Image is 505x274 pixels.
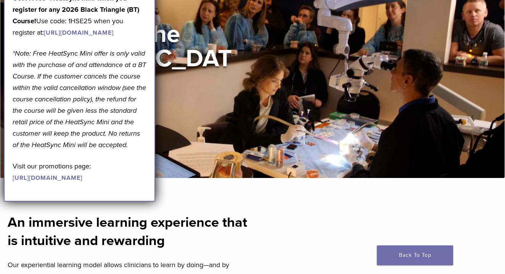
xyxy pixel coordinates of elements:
[13,174,82,182] a: [URL][DOMAIN_NAME]
[8,214,247,249] strong: An immersive learning experience that is intuitive and rewarding
[13,49,146,149] em: *Note: Free HeatSync Mini offer is only valid with the purchase of and attendance at a BT Course....
[44,29,114,37] a: [URL][DOMAIN_NAME]
[377,245,453,265] a: Back To Top
[13,160,146,183] p: Visit our promotions page:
